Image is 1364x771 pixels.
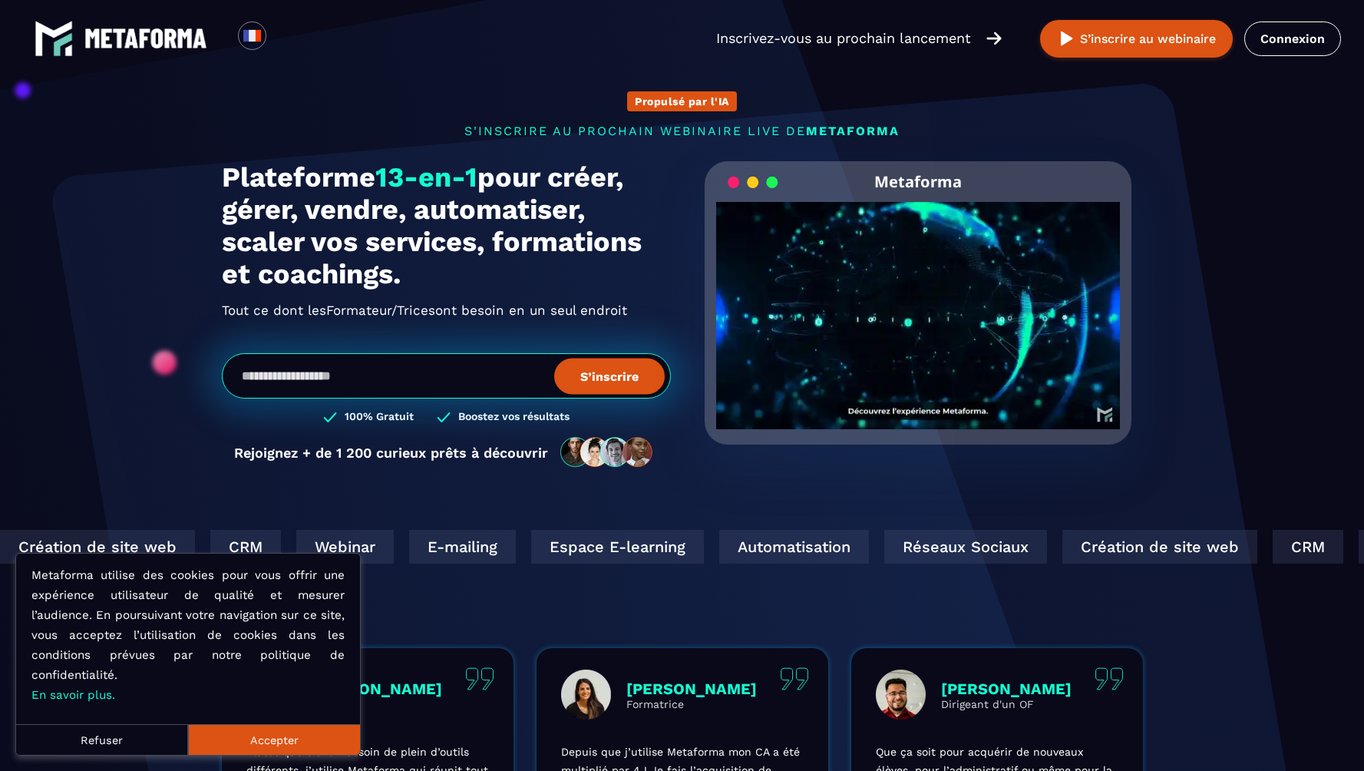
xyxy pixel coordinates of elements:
[526,530,699,564] div: Espace E-learning
[16,724,188,755] button: Refuser
[1244,22,1341,56] a: Connexion
[635,95,729,108] p: Propulsé par l'IA
[222,161,671,290] h1: Plateforme pour créer, gérer, vendre, automatiser, scaler vos services, formations et coachings.
[458,410,570,425] h3: Boostez vos résultats
[986,30,1002,47] img: arrow-right
[205,530,276,564] div: CRM
[728,175,778,190] img: loading
[806,124,900,138] span: METAFORMA
[31,688,115,702] a: En savoir plus.
[312,680,442,698] p: [PERSON_NAME]
[326,298,435,323] span: Formateur/Trices
[874,161,962,202] h2: Metaforma
[626,680,757,698] p: [PERSON_NAME]
[465,667,494,690] img: quote
[1057,530,1252,564] div: Création de site web
[279,29,291,48] input: Search for option
[222,124,1143,138] p: s'inscrire au prochain webinaire live de
[556,436,659,468] img: community-people
[222,298,671,323] h2: Tout ce dont les ont besoin en un seul endroit
[323,410,337,425] img: checked
[234,445,548,461] p: Rejoignez + de 1 200 curieux prêts à découvrir
[345,410,414,425] h3: 100% Gratuit
[291,530,388,564] div: Webinar
[626,698,757,710] p: Formatrice
[561,670,611,720] img: profile
[1040,20,1233,58] button: S’inscrire au webinaire
[1267,530,1338,564] div: CRM
[941,680,1072,698] p: [PERSON_NAME]
[266,22,304,55] div: Search for option
[437,410,451,425] img: checked
[941,698,1072,710] p: Dirigeant d'un OF
[554,358,665,394] button: S’inscrire
[243,26,262,45] img: fr
[714,530,864,564] div: Automatisation
[879,530,1042,564] div: Réseaux Sociaux
[375,161,477,194] span: 13-en-1
[1095,667,1124,690] img: quote
[780,667,809,690] img: quote
[35,19,73,58] img: logo
[716,202,1121,404] video: Your browser does not support the video tag.
[716,28,971,49] p: Inscrivez-vous au prochain lancement
[31,565,345,705] p: Metaforma utilise des cookies pour vous offrir une expérience utilisateur de qualité et mesurer l...
[188,724,360,755] button: Accepter
[84,28,207,48] img: logo
[312,698,442,710] p: Coach
[404,530,510,564] div: E-mailing
[1057,29,1076,48] img: play
[876,670,926,720] img: profile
